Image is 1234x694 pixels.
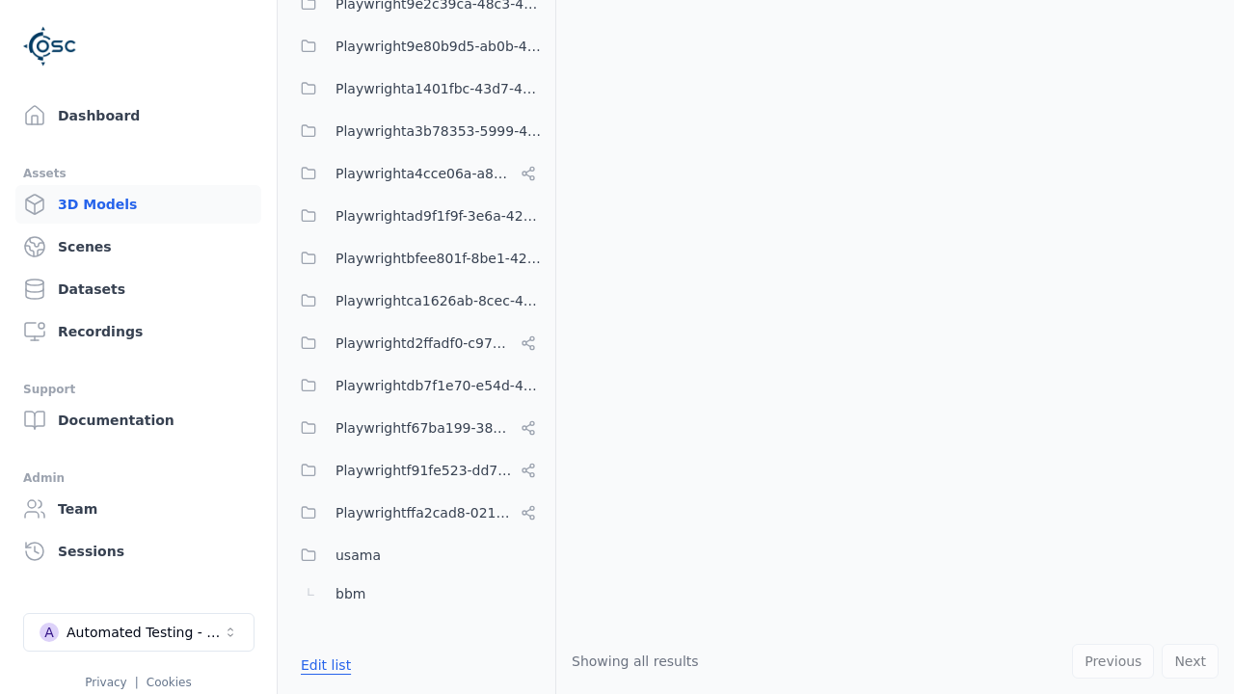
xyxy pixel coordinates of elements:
a: Recordings [15,312,261,351]
span: usama [335,544,381,567]
span: Playwrightbfee801f-8be1-42a6-b774-94c49e43b650 [335,247,544,270]
span: Playwrightd2ffadf0-c973-454c-8fcf-dadaeffcb802 [335,332,513,355]
button: bbm [289,574,544,613]
a: Privacy [85,676,126,689]
span: | [135,676,139,689]
button: Playwrightf67ba199-386a-42d1-aebc-3b37e79c7296 [289,409,544,447]
button: Playwrightad9f1f9f-3e6a-4231-8f19-c506bf64a382 [289,197,544,235]
a: Cookies [147,676,192,689]
img: Logo [23,19,77,73]
button: Edit list [289,648,362,682]
span: Showing all results [572,654,699,669]
button: Playwrighta4cce06a-a8e6-4c0d-bfc1-93e8d78d750a [289,154,544,193]
a: Sessions [15,532,261,571]
span: bbm [335,582,365,605]
div: Support [23,378,254,401]
button: Playwrightffa2cad8-0214-4c2f-a758-8e9593c5a37e [289,494,544,532]
button: Playwrightca1626ab-8cec-4ddc-b85a-2f9392fe08d1 [289,281,544,320]
button: Playwrighta1401fbc-43d7-48dd-a309-be935d99d708 [289,69,544,108]
span: Playwrightffa2cad8-0214-4c2f-a758-8e9593c5a37e [335,501,513,524]
button: Playwrightbfee801f-8be1-42a6-b774-94c49e43b650 [289,239,544,278]
button: Playwright9e80b9d5-ab0b-4e8f-a3de-da46b25b8298 [289,27,544,66]
div: Assets [23,162,254,185]
span: Playwright9e80b9d5-ab0b-4e8f-a3de-da46b25b8298 [335,35,544,58]
span: Playwrightdb7f1e70-e54d-4da7-b38d-464ac70cc2ba [335,374,544,397]
a: Team [15,490,261,528]
span: Playwrightca1626ab-8cec-4ddc-b85a-2f9392fe08d1 [335,289,544,312]
button: usama [289,536,544,574]
a: Dashboard [15,96,261,135]
div: Automated Testing - Playwright [67,623,223,642]
button: Playwrightf91fe523-dd75-44f3-a953-451f6070cb42 [289,451,544,490]
span: Playwrighta4cce06a-a8e6-4c0d-bfc1-93e8d78d750a [335,162,513,185]
button: Playwrightd2ffadf0-c973-454c-8fcf-dadaeffcb802 [289,324,544,362]
button: Playwrighta3b78353-5999-46c5-9eab-70007203469a [289,112,544,150]
a: Scenes [15,227,261,266]
button: Playwrightdb7f1e70-e54d-4da7-b38d-464ac70cc2ba [289,366,544,405]
span: Playwrightf91fe523-dd75-44f3-a953-451f6070cb42 [335,459,513,482]
span: Playwrightf67ba199-386a-42d1-aebc-3b37e79c7296 [335,416,513,440]
span: Playwrighta1401fbc-43d7-48dd-a309-be935d99d708 [335,77,544,100]
span: Playwrighta3b78353-5999-46c5-9eab-70007203469a [335,120,544,143]
a: Datasets [15,270,261,308]
div: A [40,623,59,642]
button: Select a workspace [23,613,255,652]
a: Documentation [15,401,261,440]
a: 3D Models [15,185,261,224]
div: Admin [23,467,254,490]
span: Playwrightad9f1f9f-3e6a-4231-8f19-c506bf64a382 [335,204,544,227]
